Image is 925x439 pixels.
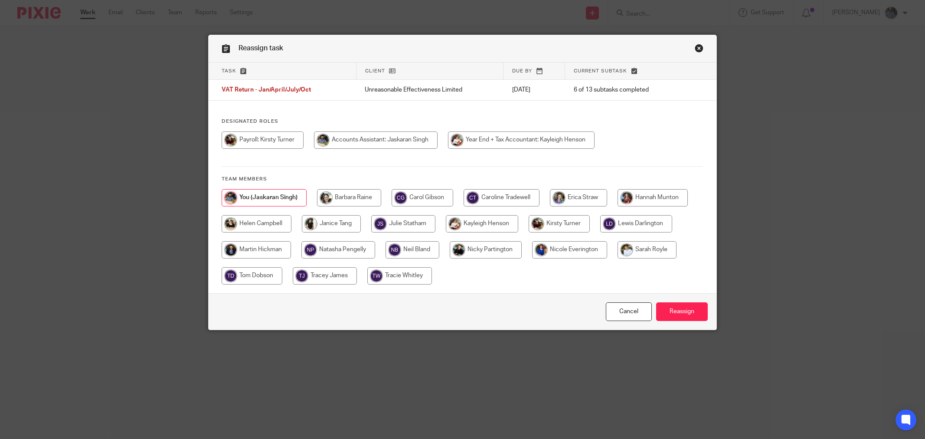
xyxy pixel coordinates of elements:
[695,44,703,56] a: Close this dialog window
[222,87,311,93] span: VAT Return - Jan/April/July/Oct
[222,118,703,125] h4: Designated Roles
[656,302,708,321] input: Reassign
[222,69,236,73] span: Task
[565,80,683,101] td: 6 of 13 subtasks completed
[512,69,532,73] span: Due by
[239,45,283,52] span: Reassign task
[574,69,627,73] span: Current subtask
[365,69,385,73] span: Client
[222,176,703,183] h4: Team members
[512,85,556,94] p: [DATE]
[606,302,652,321] a: Close this dialog window
[365,85,494,94] p: Unreasonable Effectiveness Limited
